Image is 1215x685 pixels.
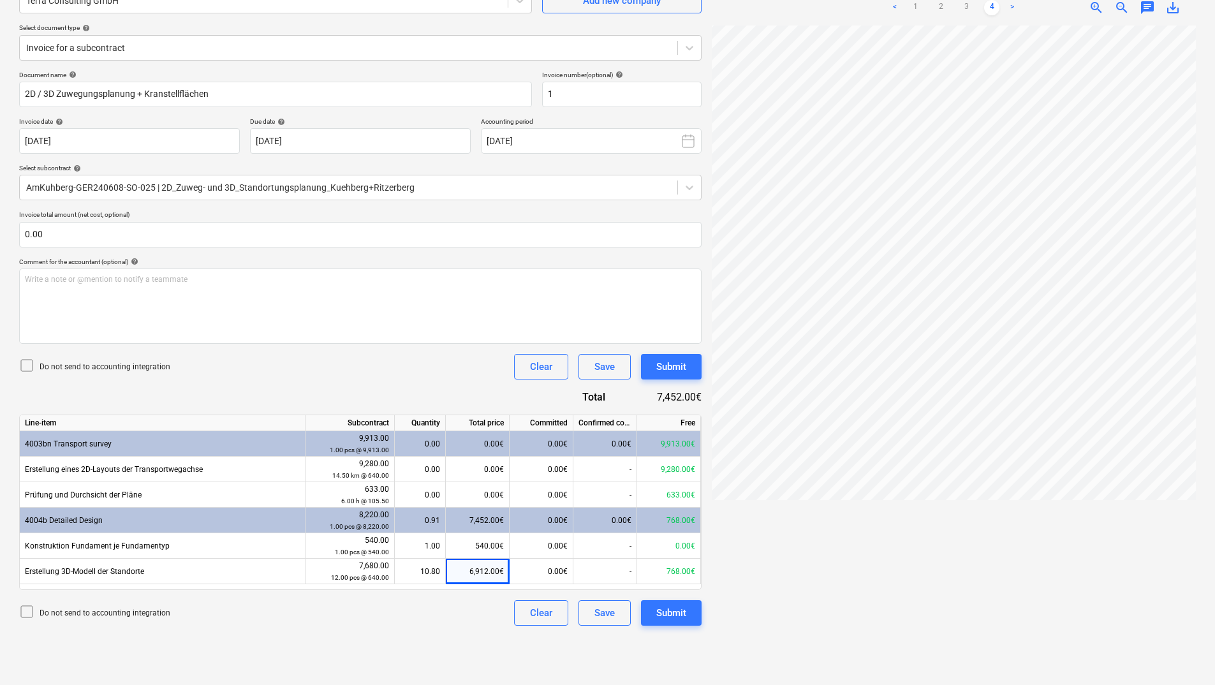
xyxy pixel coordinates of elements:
p: Do not send to accounting integration [40,608,170,619]
div: - [573,533,637,559]
div: Invoice number (optional) [542,71,702,79]
button: Save [578,354,631,379]
div: Invoice date [19,117,240,126]
div: 7,452.00€ [446,508,510,533]
input: Due date not specified [250,128,471,154]
button: Submit [641,600,702,626]
div: 10.80 [400,559,440,584]
span: Konstruktion Fundament je Fundamentyp [25,541,170,550]
div: 540.00 [311,534,389,558]
div: Clear [530,358,552,375]
small: 14.50 km @ 640.00 [332,472,389,479]
div: 0.00€ [510,431,573,457]
div: 768.00€ [637,508,701,533]
div: - [573,482,637,508]
div: 0.00€ [573,508,637,533]
div: 0.91 [400,508,440,533]
div: 9,280.00 [311,458,389,482]
span: help [66,71,77,78]
p: Do not send to accounting integration [40,362,170,372]
div: 1.00 [400,533,440,559]
div: Total price [446,415,510,431]
span: help [128,258,138,265]
span: help [275,118,285,126]
div: 0.00€ [510,508,573,533]
input: Invoice number [542,82,702,107]
div: Due date [250,117,471,126]
div: 7,452.00€ [626,390,701,404]
button: Submit [641,354,702,379]
div: 0.00€ [446,482,510,508]
div: Select subcontract [19,164,702,172]
input: Invoice date not specified [19,128,240,154]
div: 0.00 [400,457,440,482]
div: 0.00€ [510,457,573,482]
div: 0.00 [400,482,440,508]
small: 1.00 pcs @ 540.00 [335,549,389,556]
small: 12.00 pcs @ 640.00 [331,574,389,581]
div: Comment for the accountant (optional) [19,258,702,266]
div: Submit [656,605,686,621]
span: Erstellung eines 2D-Layouts der Transportwegachse [25,465,203,474]
button: [DATE] [481,128,702,154]
div: 0.00€ [446,431,510,457]
span: Erstellung 3D-Modell der Standorte [25,567,144,576]
span: help [53,118,63,126]
div: Line-item [20,415,306,431]
div: - [573,559,637,584]
div: Submit [656,358,686,375]
small: 1.00 pcs @ 9,913.00 [330,446,389,453]
div: 0.00€ [510,533,573,559]
span: help [80,24,90,32]
div: 633.00€ [637,482,701,508]
div: Total [536,390,626,404]
button: Clear [514,600,568,626]
span: help [613,71,623,78]
small: 1.00 pcs @ 8,220.00 [330,523,389,530]
div: 768.00€ [637,559,701,584]
div: Quantity [395,415,446,431]
button: Clear [514,354,568,379]
div: 9,913.00 [311,432,389,456]
div: Document name [19,71,532,79]
p: Accounting period [481,117,702,128]
div: Subcontract [306,415,395,431]
div: 633.00 [311,483,389,507]
div: Save [594,358,615,375]
input: Invoice total amount (net cost, optional) [19,222,702,247]
div: 0.00 [400,431,440,457]
div: 9,280.00€ [637,457,701,482]
div: Free [637,415,701,431]
div: 0.00€ [510,559,573,584]
div: 0.00€ [510,482,573,508]
span: 4004b Detailed Design [25,516,103,525]
small: 6.00 h @ 105.50 [341,497,389,505]
div: 0.00€ [446,457,510,482]
span: help [71,165,81,172]
button: Save [578,600,631,626]
div: Committed [510,415,573,431]
div: 7,680.00 [311,560,389,584]
div: 6,912.00€ [446,559,510,584]
div: - [573,457,637,482]
input: Document name [19,82,532,107]
div: Clear [530,605,552,621]
div: 0.00€ [573,431,637,457]
div: Select document type [19,24,702,32]
div: Confirmed costs [573,415,637,431]
div: 8,220.00 [311,509,389,533]
span: Prüfung und Durchsicht der Pläne [25,490,142,499]
div: 9,913.00€ [637,431,701,457]
div: 0.00€ [637,533,701,559]
p: Invoice total amount (net cost, optional) [19,210,702,221]
div: Save [594,605,615,621]
div: 540.00€ [446,533,510,559]
span: 4003bn Transport survey [25,439,112,448]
